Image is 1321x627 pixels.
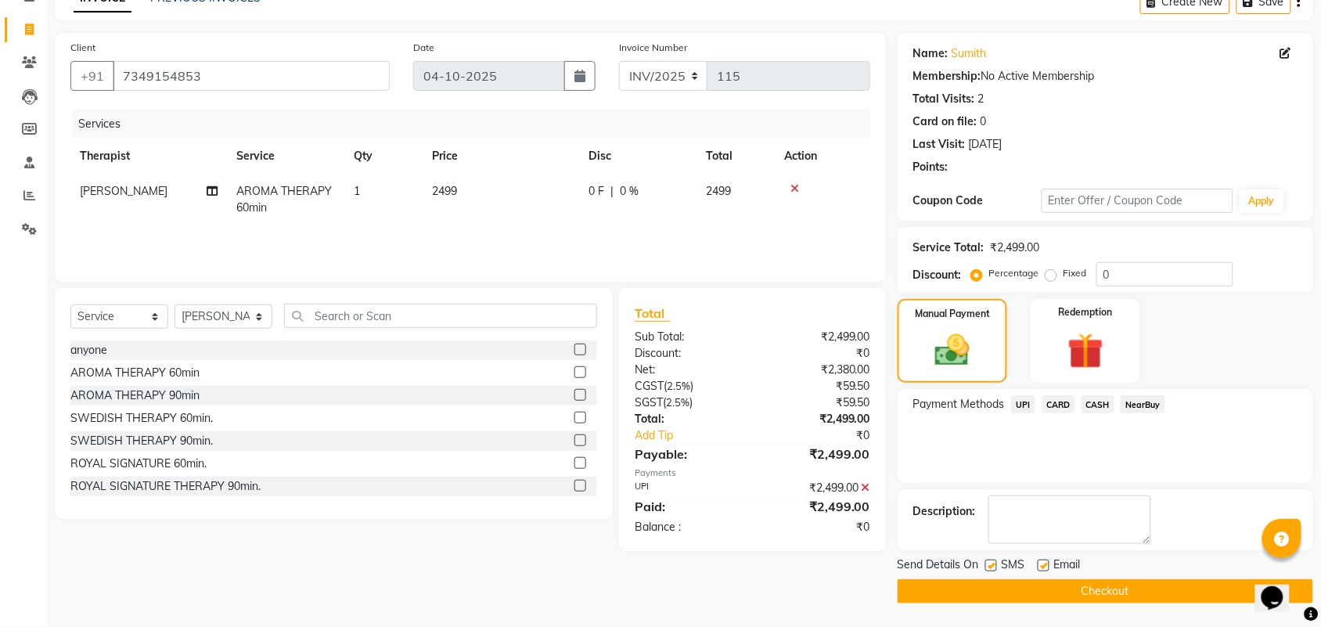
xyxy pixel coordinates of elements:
[579,139,696,174] th: Disc
[227,139,344,174] th: Service
[752,480,882,496] div: ₹2,499.00
[913,159,948,175] div: Points:
[589,183,604,200] span: 0 F
[1059,305,1113,319] label: Redemption
[1082,395,1115,413] span: CASH
[913,91,975,107] div: Total Visits:
[913,68,981,85] div: Membership:
[913,68,1298,85] div: No Active Membership
[1042,189,1233,213] input: Enter Offer / Coupon Code
[635,467,870,480] div: Payments
[774,427,882,444] div: ₹0
[70,387,200,404] div: AROMA THERAPY 90min
[623,480,753,496] div: UPI
[1042,395,1075,413] span: CARD
[915,307,990,321] label: Manual Payment
[623,362,753,378] div: Net:
[619,41,687,55] label: Invoice Number
[620,183,639,200] span: 0 %
[1056,329,1115,373] img: _gift.svg
[70,139,227,174] th: Therapist
[635,305,671,322] span: Total
[70,342,107,359] div: anyone
[775,139,870,174] th: Action
[752,519,882,535] div: ₹0
[413,41,434,55] label: Date
[913,193,1042,209] div: Coupon Code
[70,61,114,91] button: +91
[913,136,966,153] div: Last Visit:
[344,139,423,174] th: Qty
[1002,557,1025,576] span: SMS
[1255,564,1305,611] iframe: chat widget
[898,557,979,576] span: Send Details On
[706,184,731,198] span: 2499
[623,427,774,444] a: Add Tip
[991,240,1040,256] div: ₹2,499.00
[423,139,579,174] th: Price
[752,395,882,411] div: ₹59.50
[898,579,1313,604] button: Checkout
[924,330,981,370] img: _cash.svg
[70,478,261,495] div: ROYAL SIGNATURE THERAPY 90min.
[913,240,984,256] div: Service Total:
[284,304,597,328] input: Search or Scan
[913,45,948,62] div: Name:
[752,362,882,378] div: ₹2,380.00
[1240,189,1284,213] button: Apply
[752,345,882,362] div: ₹0
[623,411,753,427] div: Total:
[623,445,753,463] div: Payable:
[752,445,882,463] div: ₹2,499.00
[666,396,689,409] span: 2.5%
[80,184,167,198] span: [PERSON_NAME]
[635,395,663,409] span: SGST
[1011,395,1035,413] span: UPI
[623,395,753,411] div: ( )
[978,91,984,107] div: 2
[623,345,753,362] div: Discount:
[610,183,614,200] span: |
[696,139,775,174] th: Total
[70,41,95,55] label: Client
[623,378,753,395] div: ( )
[913,503,976,520] div: Description:
[70,433,213,449] div: SWEDISH THERAPY 90min.
[752,378,882,395] div: ₹59.50
[72,110,882,139] div: Services
[432,184,457,198] span: 2499
[354,184,360,198] span: 1
[1121,395,1165,413] span: NearBuy
[913,267,962,283] div: Discount:
[113,61,390,91] input: Search by Name/Mobile/Email/Code
[1064,266,1087,280] label: Fixed
[752,411,882,427] div: ₹2,499.00
[667,380,690,392] span: 2.5%
[1054,557,1081,576] span: Email
[981,114,987,130] div: 0
[70,410,213,427] div: SWEDISH THERAPY 60min.
[236,184,332,214] span: AROMA THERAPY 60min
[70,365,200,381] div: AROMA THERAPY 60min
[969,136,1002,153] div: [DATE]
[70,456,207,472] div: ROYAL SIGNATURE 60min.
[623,329,753,345] div: Sub Total:
[989,266,1039,280] label: Percentage
[913,114,977,130] div: Card on file:
[752,329,882,345] div: ₹2,499.00
[623,497,753,516] div: Paid:
[623,519,753,535] div: Balance :
[913,396,1005,413] span: Payment Methods
[752,497,882,516] div: ₹2,499.00
[952,45,987,62] a: Sumith
[635,379,664,393] span: CGST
